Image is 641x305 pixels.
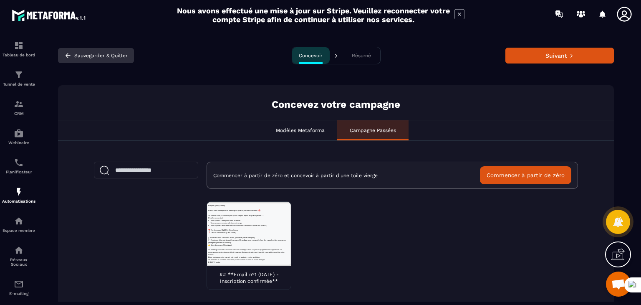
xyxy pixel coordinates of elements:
h2: Nous avons effectué une mise à jour sur Stripe. Veuillez reconnecter votre compte Stripe afin de ... [177,6,450,24]
img: formation [14,70,24,80]
p: Concevez votre campagne [272,98,400,112]
img: formation [14,99,24,109]
img: automations [14,187,24,197]
a: social-networksocial-networkRéseaux Sociaux [2,239,35,273]
p: 💬 Rejoignez dès maintenant le groupe WhatsApp pour recevoir le lien, les rappels et les ressource... [4,119,275,143]
p: [PERSON_NAME] Business Coach – Créateur du programme Congruence [4,201,275,225]
img: scheduler [14,158,24,168]
p: ## **Email n°1 (DATE) - Inscription confirmée** [213,271,285,285]
p: CRM [2,111,35,116]
img: social-network [14,245,24,255]
p: À [DATE] matin, [4,193,275,201]
p: Alors, préparez votre carnet, votre café et surtout… votre ambition. On démarre la semaine ensemb... [4,176,275,192]
a: schedulerschedulerPlanificateur [2,151,35,180]
img: automations [14,128,24,138]
img: automations [14,216,24,226]
p: Commencer à partir de zéro et concevoir à partir d'une toile vierge [213,172,378,179]
p: Modèles Metaforma [276,127,325,134]
img: formation [14,41,24,51]
p: E-mailing [2,291,35,296]
button: Suivant [505,48,614,64]
p: Bonjour {{first_name}}, [4,4,275,13]
img: email [14,279,24,289]
button: Sauvegarder & Quitter [58,48,134,63]
p: Espace membre [2,228,35,233]
p: (Connectez-vous 5 minutes avant, pour être prêt à attaquer). [4,102,275,119]
p: Automatisations [2,199,35,203]
a: automationsautomationsWebinaire [2,122,35,151]
img: logo [12,8,87,23]
p: Ce meeting est aussi l’occasion de vous immerger dans l’esprit du programme Congruence, un accomp... [4,152,275,176]
p: Webinaire [2,140,35,145]
a: Ouvrir le chat [606,272,631,297]
a: automationsautomationsAutomatisations [2,180,35,210]
p: Campagne Passées [350,127,396,134]
a: emailemailE-mailing [2,273,35,302]
p: Concevoir [299,53,323,58]
p: Tunnel de vente [2,82,35,86]
p: Ce rendez-vous, c’est bien plus qu’un simple “appel du [DATE] matin”… C’est le moment où : • Vous... [4,37,275,78]
p: 📅 Rendez-vous [DATE] à 9h précises 📍 Lien de connexion : [Lien Zoom] [4,86,275,102]
button: Résumé [343,47,380,64]
a: formationformationTunnel de vente [2,64,35,93]
button: Commencer à partir de zéro [480,166,571,184]
p: Réseaux Sociaux [2,257,35,267]
p: Bravo, votre inscription au Meeting du [DATE] 9h est confirmée ! 🎯 [4,20,275,29]
p: Résumé [352,53,371,58]
button: Concevoir [292,47,330,64]
a: automationsautomationsEspace membre [2,210,35,239]
p: Planificateur [2,170,35,174]
a: formationformationTableau de bord [2,34,35,64]
p: Tableau de bord [2,53,35,57]
a: formationformationCRM [2,93,35,122]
